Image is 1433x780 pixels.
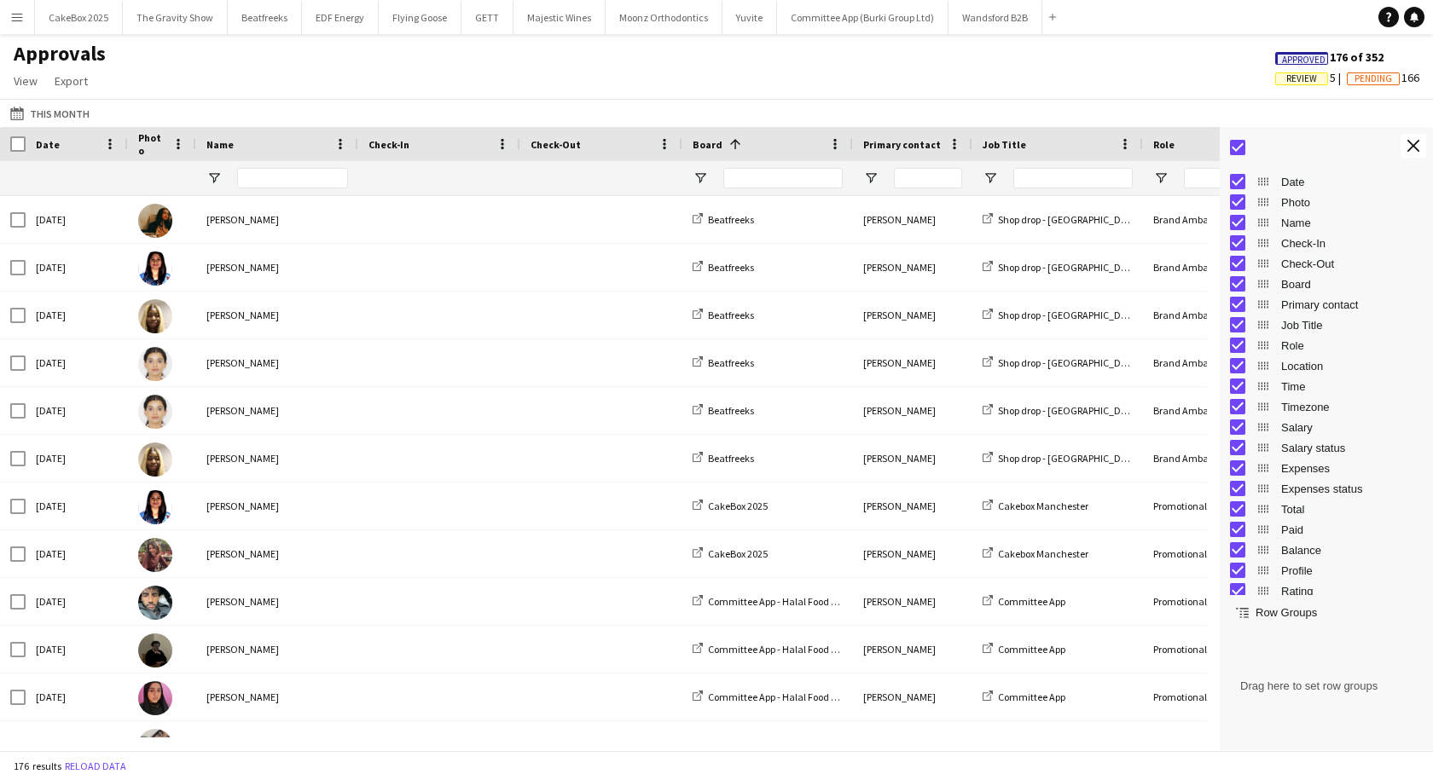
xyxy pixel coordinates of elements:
span: 5 [1275,70,1347,85]
input: Board Filter Input [723,168,843,188]
div: Board Column [1220,274,1433,294]
span: Export [55,73,88,89]
span: Primary contact [1281,298,1423,311]
img: Mahamedqadar Osman [138,633,172,667]
input: Primary contact Filter Input [894,168,962,188]
a: Cakebox Manchester [983,547,1088,560]
button: Reload data [61,757,130,776]
span: Photo [138,131,165,157]
div: [PERSON_NAME] [853,578,972,625]
div: Column List 24 Columns [1220,171,1433,662]
div: [DATE] [26,387,128,434]
span: Check-Out [1281,257,1423,270]
button: Open Filter Menu [983,170,998,186]
div: Total Column [1220,499,1433,519]
a: Cakebox Manchester [983,500,1088,512]
input: Name Filter Input [237,168,348,188]
a: Shop drop - [GEOGRAPHIC_DATA] [983,452,1141,465]
div: [PERSON_NAME] [853,626,972,673]
img: Varnika Vaid [138,395,172,429]
a: Beatfreeks [693,309,754,321]
a: Export [48,70,95,92]
div: Salary status Column [1220,437,1433,458]
div: Promotional Staffing (Brand Ambassadors) [1143,578,1314,625]
button: Open Filter Menu [863,170,879,186]
a: CakeBox 2025 [693,547,768,560]
span: Salary status [1281,442,1423,454]
span: Total [1281,503,1423,516]
span: Job Title [1281,319,1423,332]
div: Timezone Column [1220,396,1433,417]
img: Varnika Vaid [138,347,172,381]
span: Primary contact [863,138,941,151]
div: [DATE] [26,339,128,386]
button: Majestic Wines [513,1,606,34]
div: [PERSON_NAME] [853,387,972,434]
button: Committee App (Burki Group Ltd) [777,1,949,34]
a: Beatfreeks [693,356,754,369]
button: GETT [461,1,513,34]
span: Photo [1281,196,1423,209]
span: Expenses [1281,462,1423,475]
div: [DATE] [26,482,128,529]
span: Committee App [998,643,1065,656]
div: [DATE] [26,292,128,338]
span: Approved [1282,55,1326,66]
div: Promotional Staffing (Brand Ambassadors) [1143,530,1314,577]
button: Moonz Orthodontics [606,1,722,34]
span: Shop drop - [GEOGRAPHIC_DATA] [998,356,1141,369]
span: Job Title [983,138,1026,151]
a: Shop drop - [GEOGRAPHIC_DATA] [983,404,1141,417]
a: Committee App [983,595,1065,608]
span: Row Groups [1256,606,1317,619]
div: Promotional Staffing (Brand Ambassadors) [1143,721,1314,768]
button: The Gravity Show [123,1,228,34]
span: Shop drop - [GEOGRAPHIC_DATA] [998,261,1141,274]
div: [PERSON_NAME] [853,435,972,482]
span: CakeBox 2025 [708,500,768,512]
div: [PERSON_NAME] [853,482,972,529]
div: [PERSON_NAME] [853,196,972,243]
a: Beatfreeks [693,261,754,274]
div: Row Groups [1220,621,1433,751]
div: [PERSON_NAME] [196,196,358,243]
div: [DATE] [26,196,128,243]
div: Promotional Staffing (Brand Ambassadors) [1143,482,1314,529]
a: Shop drop - [GEOGRAPHIC_DATA] [983,261,1141,274]
span: 176 of 352 [1275,49,1384,65]
span: Name [1281,217,1423,229]
div: [PERSON_NAME] [196,339,358,386]
span: Date [36,138,60,151]
div: [PERSON_NAME] [196,292,358,338]
span: Committee App [998,595,1065,608]
img: Manasa Amarnath [138,490,172,524]
img: Moyrom Rujena [138,729,172,763]
div: Expenses status Column [1220,478,1433,499]
span: Shop drop - [GEOGRAPHIC_DATA] [998,309,1141,321]
span: Beatfreeks [708,309,754,321]
span: Pending [1355,73,1392,84]
button: Yuvite [722,1,777,34]
img: Manasa Amarnath [138,251,172,286]
img: Riab Shaikh [138,204,172,238]
span: View [14,73,38,89]
span: Beatfreeks [708,261,754,274]
div: [PERSON_NAME] [196,387,358,434]
div: [PERSON_NAME] [196,673,358,720]
span: Timezone [1281,401,1423,413]
div: Rating Column [1220,581,1433,601]
button: Flying Goose [379,1,461,34]
button: Open Filter Menu [1153,170,1169,186]
div: Name Column [1220,212,1433,233]
div: [PERSON_NAME] [196,626,358,673]
span: Beatfreeks [708,452,754,465]
span: Check-Out [531,138,581,151]
span: Board [693,138,722,151]
span: Balance [1281,544,1423,557]
a: Shop drop - [GEOGRAPHIC_DATA] [983,213,1141,226]
img: Shreya Singh [138,538,172,572]
span: 166 [1347,70,1419,85]
a: Committee App - Halal Food Festival [693,595,865,608]
span: CakeBox 2025 [708,547,768,560]
span: Beatfreeks [708,356,754,369]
